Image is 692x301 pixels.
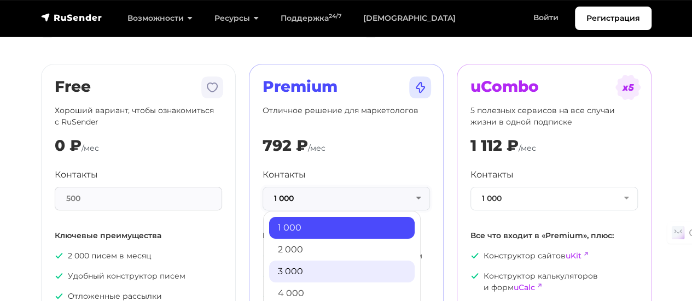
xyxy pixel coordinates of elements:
a: uKit [566,251,581,261]
div: 0 ₽ [55,137,82,155]
h2: uCombo [470,78,638,96]
p: Отличное решение для маркетологов [263,105,430,128]
p: Конструктор сайтов [470,250,638,262]
img: icon-ok.svg [470,251,479,260]
span: /мес [519,143,536,153]
div: 792 ₽ [263,137,308,155]
p: 5 полезных сервисов на все случаи жизни в одной подписке [470,105,638,128]
span: /мес [308,143,325,153]
p: Приоритетная поддержка [263,270,430,282]
img: icon-ok.svg [263,292,271,300]
label: Контакты [470,168,514,181]
img: tarif-free.svg [199,74,225,101]
p: Все что входит в «Premium», плюс: [470,230,638,241]
sup: 24/7 [329,13,341,20]
img: tarif-premium.svg [407,74,433,101]
p: Хороший вариант, чтобы ознакомиться с RuSender [55,105,222,128]
a: Регистрация [575,7,652,30]
h2: Free [55,78,222,96]
a: Возможности [117,7,203,29]
a: 2 000 [269,239,415,261]
a: Поддержка24/7 [270,7,352,29]
p: 2 000 писем в месяц [55,250,222,262]
img: RuSender [41,12,102,23]
label: Контакты [263,168,306,181]
img: icon-ok.svg [263,272,271,280]
a: 3 000 [269,261,415,282]
button: 1 000 [263,187,430,210]
div: 1 112 ₽ [470,137,519,155]
a: uCalc [514,282,535,292]
p: Все что входит в «Free», плюс: [263,230,430,241]
img: icon-ok.svg [55,272,63,280]
img: icon-ok.svg [263,251,271,260]
img: icon-ok.svg [470,272,479,280]
button: 1 000 [470,187,638,210]
label: Контакты [55,168,98,181]
p: Конструктор калькуляторов и форм [470,270,638,293]
h2: Premium [263,78,430,96]
a: Ресурсы [203,7,270,29]
p: Неограниченное количество писем [263,250,430,262]
p: Удобный конструктор писем [55,270,222,282]
a: Войти [522,7,569,29]
a: 1 000 [269,217,415,239]
img: tarif-ucombo.svg [615,74,641,101]
a: [DEMOGRAPHIC_DATA] [352,7,467,29]
img: icon-ok.svg [55,251,63,260]
span: /мес [82,143,99,153]
p: Ключевые преимущества [55,230,222,241]
img: icon-ok.svg [55,292,63,300]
